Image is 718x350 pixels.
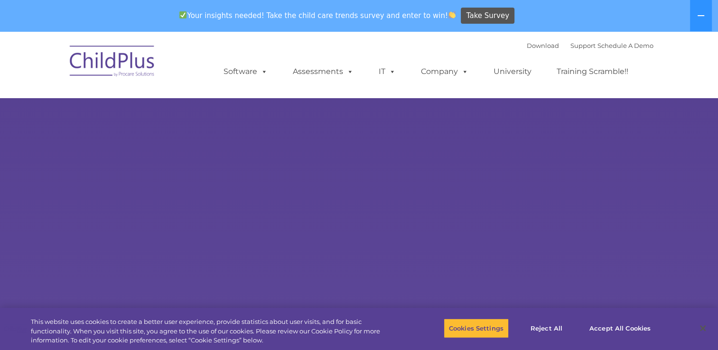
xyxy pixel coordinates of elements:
img: ChildPlus by Procare Solutions [65,39,160,86]
div: This website uses cookies to create a better user experience, provide statistics about user visit... [31,317,395,345]
button: Cookies Settings [444,318,509,338]
a: Training Scramble!! [547,62,638,81]
a: Schedule A Demo [597,42,653,49]
a: Company [411,62,478,81]
a: Download [527,42,559,49]
font: | [527,42,653,49]
a: Assessments [283,62,363,81]
a: University [484,62,541,81]
button: Close [692,318,713,339]
span: Take Survey [466,8,509,24]
img: 👏 [448,11,456,18]
button: Reject All [517,318,576,338]
img: ✅ [179,11,186,18]
a: Software [214,62,277,81]
a: Support [570,42,596,49]
button: Accept All Cookies [584,318,656,338]
a: IT [369,62,405,81]
a: Take Survey [461,8,514,24]
span: Your insights needed! Take the child care trends survey and enter to win! [176,6,460,25]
